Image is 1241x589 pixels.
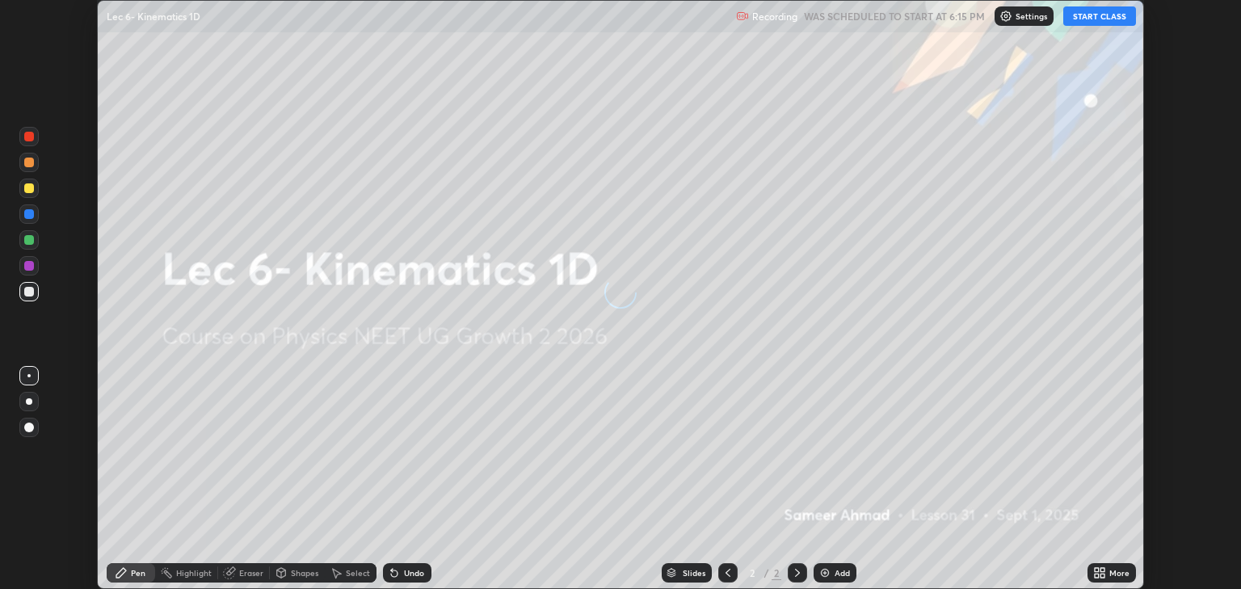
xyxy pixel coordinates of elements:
img: add-slide-button [818,566,831,579]
h5: WAS SCHEDULED TO START AT 6:15 PM [804,9,985,23]
p: Settings [1016,12,1047,20]
div: Pen [131,569,145,577]
div: 2 [744,568,760,578]
div: Eraser [239,569,263,577]
img: class-settings-icons [999,10,1012,23]
div: / [764,568,768,578]
div: Add [835,569,850,577]
p: Lec 6- Kinematics 1D [107,10,200,23]
div: Select [346,569,370,577]
div: More [1109,569,1130,577]
img: recording.375f2c34.svg [736,10,749,23]
p: Recording [752,11,797,23]
div: Undo [404,569,424,577]
div: Shapes [291,569,318,577]
div: Slides [683,569,705,577]
div: Highlight [176,569,212,577]
div: 2 [772,566,781,580]
button: START CLASS [1063,6,1136,26]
